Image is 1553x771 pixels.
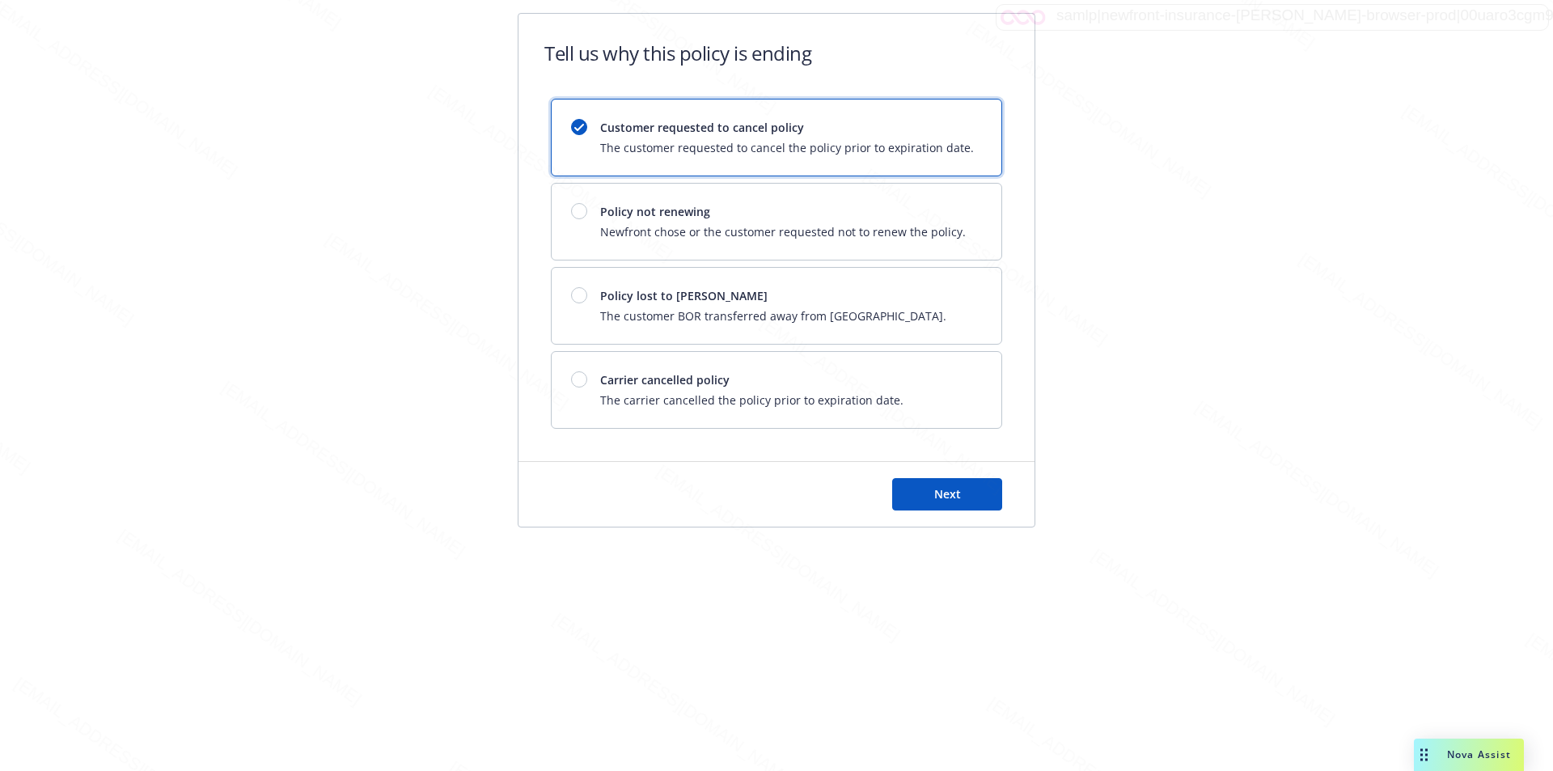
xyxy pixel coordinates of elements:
div: Drag to move [1414,739,1434,771]
button: Next [892,478,1002,510]
span: The customer BOR transferred away from [GEOGRAPHIC_DATA]. [600,307,946,324]
span: Carrier cancelled policy [600,371,903,388]
span: Next [934,486,961,502]
span: Policy not renewing [600,203,966,220]
span: Policy lost to [PERSON_NAME] [600,287,946,304]
span: Customer requested to cancel policy [600,119,974,136]
button: Nova Assist [1414,739,1524,771]
span: Nova Assist [1447,748,1511,761]
h1: Tell us why this policy is ending [544,40,811,66]
span: Newfront chose or the customer requested not to renew the policy. [600,223,966,240]
span: The customer requested to cancel the policy prior to expiration date. [600,139,974,156]
span: The carrier cancelled the policy prior to expiration date. [600,392,903,409]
